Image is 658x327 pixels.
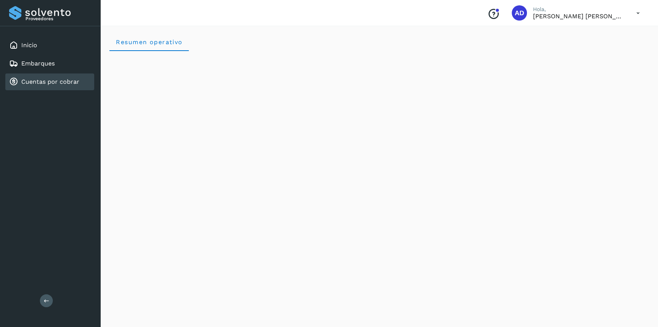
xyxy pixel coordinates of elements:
[533,13,624,20] p: ALMA DELIA CASTAÑEDA MERCADO
[533,6,624,13] p: Hola,
[5,37,94,54] div: Inicio
[21,78,79,85] a: Cuentas por cobrar
[5,55,94,72] div: Embarques
[115,38,183,46] span: Resumen operativo
[5,73,94,90] div: Cuentas por cobrar
[21,41,37,49] a: Inicio
[25,16,91,21] p: Proveedores
[21,60,55,67] a: Embarques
